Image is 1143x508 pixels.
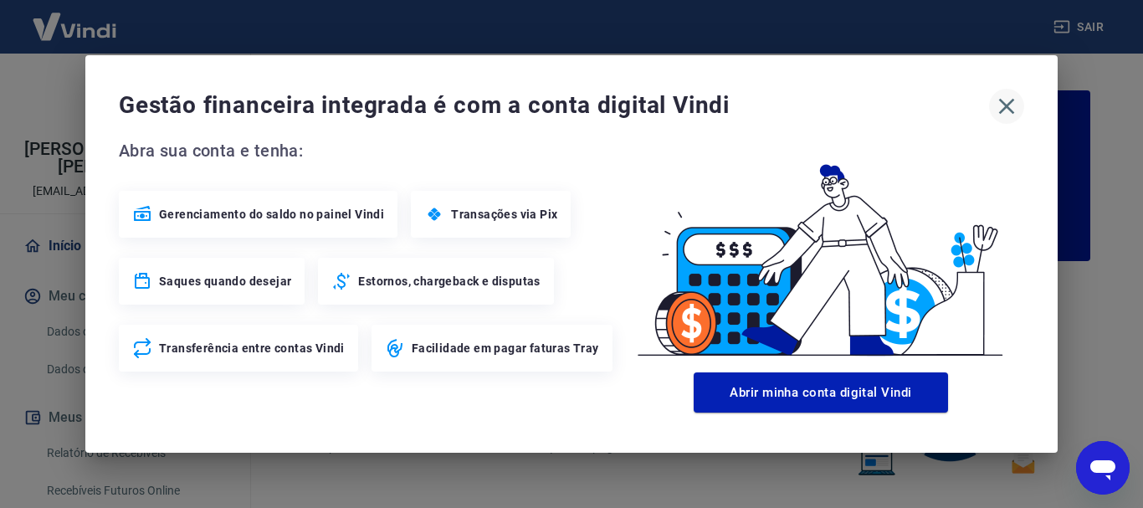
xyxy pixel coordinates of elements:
span: Saques quando desejar [159,273,291,290]
img: Good Billing [618,137,1024,366]
button: Abrir minha conta digital Vindi [694,372,948,413]
span: Facilidade em pagar faturas Tray [412,340,599,357]
span: Abra sua conta e tenha: [119,137,618,164]
span: Gerenciamento do saldo no painel Vindi [159,206,384,223]
span: Transferência entre contas Vindi [159,340,345,357]
span: Estornos, chargeback e disputas [358,273,540,290]
span: Transações via Pix [451,206,557,223]
span: Gestão financeira integrada é com a conta digital Vindi [119,89,989,122]
iframe: Botão para abrir a janela de mensagens [1076,441,1130,495]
